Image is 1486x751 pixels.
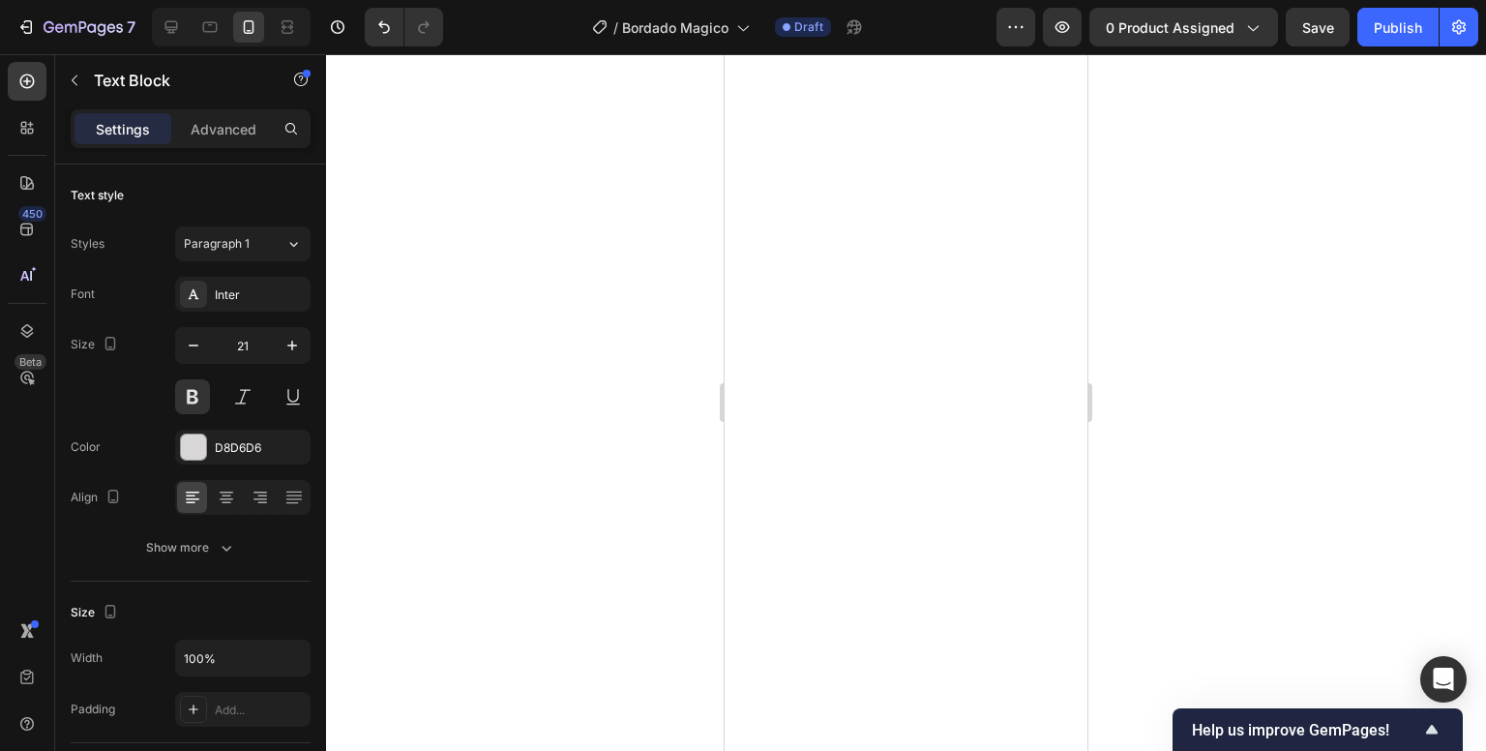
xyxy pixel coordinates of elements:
[1089,8,1278,46] button: 0 product assigned
[1374,17,1422,38] div: Publish
[71,235,104,253] div: Styles
[18,206,46,222] div: 450
[794,18,823,36] span: Draft
[71,649,103,667] div: Width
[365,8,443,46] div: Undo/Redo
[215,702,306,719] div: Add...
[127,15,135,39] p: 7
[175,226,311,261] button: Paragraph 1
[176,641,310,676] input: Auto
[94,69,258,92] p: Text Block
[71,438,101,456] div: Color
[71,701,115,718] div: Padding
[1302,19,1334,36] span: Save
[1357,8,1439,46] button: Publish
[1420,656,1467,703] div: Open Intercom Messenger
[1192,718,1443,741] button: Show survey - Help us improve GemPages!
[1286,8,1350,46] button: Save
[71,187,124,204] div: Text style
[71,332,122,358] div: Size
[215,286,306,304] div: Inter
[1192,721,1420,739] span: Help us improve GemPages!
[146,538,236,557] div: Show more
[613,17,618,38] span: /
[96,119,150,139] p: Settings
[8,8,144,46] button: 7
[71,485,125,511] div: Align
[184,235,250,253] span: Paragraph 1
[215,439,306,457] div: D8D6D6
[15,354,46,370] div: Beta
[191,119,256,139] p: Advanced
[71,600,122,626] div: Size
[1106,17,1234,38] span: 0 product assigned
[622,17,728,38] span: Bordado Magico
[725,54,1087,751] iframe: Design area
[71,285,95,303] div: Font
[71,530,311,565] button: Show more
